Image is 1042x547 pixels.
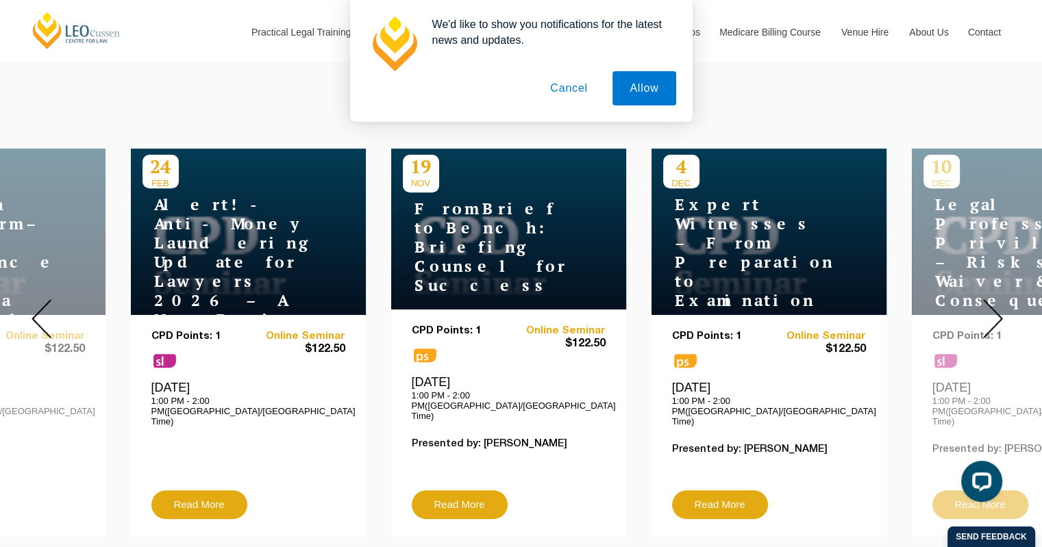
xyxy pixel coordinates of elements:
[248,331,345,342] a: Online Seminar
[414,348,436,362] span: ps
[672,444,866,455] p: Presented by: [PERSON_NAME]
[672,490,768,519] a: Read More
[412,490,508,519] a: Read More
[403,155,439,178] p: 19
[983,299,1003,338] img: Next
[672,380,866,427] div: [DATE]
[151,396,345,427] p: 1:00 PM - 2:00 PM([GEOGRAPHIC_DATA]/[GEOGRAPHIC_DATA] Time)
[403,178,439,188] span: NOV
[142,178,179,188] span: FEB
[674,354,697,368] span: ps
[533,71,605,105] button: Cancel
[421,16,676,48] div: We'd like to show you notifications for the latest news and updates.
[151,490,247,519] a: Read More
[142,195,314,329] h4: Alert! - Anti- Money Laundering Update for Lawyers 2026 – A New Regime
[508,337,606,351] span: $122.50
[663,155,699,178] p: 4
[367,16,421,71] img: notification icon
[32,299,51,338] img: Prev
[663,195,834,310] h4: Expert Witnesses – From Preparation to Examination
[769,342,866,357] span: $122.50
[151,380,345,427] div: [DATE]
[403,199,574,295] h4: From Brief to Bench: Briefing Counsel for Success
[950,455,1008,513] iframe: LiveChat chat widget
[663,178,699,188] span: DEC
[508,325,606,337] a: Online Seminar
[153,354,176,368] span: sl
[612,71,675,105] button: Allow
[412,325,509,337] p: CPD Points: 1
[672,396,866,427] p: 1:00 PM - 2:00 PM([GEOGRAPHIC_DATA]/[GEOGRAPHIC_DATA] Time)
[248,342,345,357] span: $122.50
[412,374,606,421] div: [DATE]
[412,390,606,421] p: 1:00 PM - 2:00 PM([GEOGRAPHIC_DATA]/[GEOGRAPHIC_DATA] Time)
[151,331,249,342] p: CPD Points: 1
[412,438,606,450] p: Presented by: [PERSON_NAME]
[672,331,769,342] p: CPD Points: 1
[769,331,866,342] a: Online Seminar
[142,155,179,178] p: 24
